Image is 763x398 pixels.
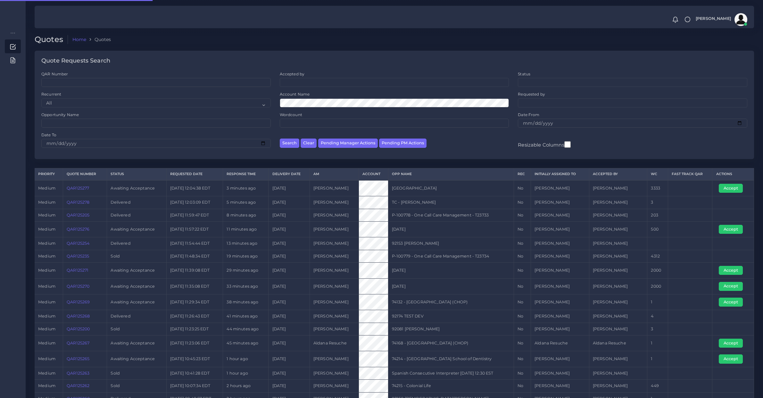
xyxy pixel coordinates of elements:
a: QAR125277 [67,186,89,191]
span: medium [38,356,55,361]
span: medium [38,254,55,258]
td: [PERSON_NAME] [531,222,589,237]
a: Accept [719,268,747,273]
label: Date To [41,132,56,138]
td: [PERSON_NAME] [531,380,589,392]
td: 5 minutes ago [223,196,269,209]
td: [PERSON_NAME] [589,323,647,335]
a: QAR125205 [67,213,89,217]
td: No [514,237,531,250]
td: No [514,380,531,392]
label: Date From [518,112,539,117]
td: [PERSON_NAME] [310,250,359,262]
span: medium [38,383,55,388]
a: QAR125254 [67,241,89,246]
td: 500 [647,222,668,237]
td: [DATE] 11:35:08 EDT [166,278,223,294]
td: [PERSON_NAME] [531,250,589,262]
label: Requested by [518,91,545,97]
td: [DATE] 10:45:23 EDT [166,351,223,367]
a: QAR125235 [67,254,89,258]
a: QAR125267 [67,341,89,345]
button: Accept [719,266,743,275]
td: [PERSON_NAME] [531,278,589,294]
td: 2 hours ago [223,380,269,392]
button: Accept [719,184,743,193]
a: QAR125262 [67,383,89,388]
td: Awaiting Acceptance [107,351,167,367]
td: 41 minutes ago [223,310,269,323]
td: [DATE] [388,278,514,294]
td: [DATE] 11:39:08 EDT [166,263,223,278]
td: [DATE] [269,294,310,310]
td: [DATE] 10:07:34 EDT [166,380,223,392]
td: Sold [107,250,167,262]
span: medium [38,326,55,331]
button: Search [280,139,299,148]
span: medium [38,371,55,376]
a: QAR125276 [67,227,89,232]
td: [DATE] 12:03:09 EDT [166,196,223,209]
button: Accept [719,339,743,348]
td: Awaiting Acceptance [107,278,167,294]
td: [DATE] 11:48:34 EDT [166,250,223,262]
td: [DATE] [388,263,514,278]
td: 45 minutes ago [223,335,269,351]
td: [DATE] [269,263,310,278]
label: Opportunity Name [41,112,79,117]
td: [PERSON_NAME] [310,323,359,335]
li: Quotes [86,36,111,43]
th: Opp Name [388,168,514,180]
a: Accept [719,341,747,345]
td: [DATE] 11:26:43 EDT [166,310,223,323]
td: [DATE] 11:59:47 EDT [166,209,223,221]
td: [DATE] [269,335,310,351]
td: [DATE] 10:41:28 EDT [166,367,223,379]
td: No [514,196,531,209]
span: medium [38,213,55,217]
td: 1 [647,351,668,367]
a: Accept [719,284,747,288]
label: Resizable Columns [518,140,570,148]
th: Initially Assigned to [531,168,589,180]
td: [DATE] 11:23:25 EDT [166,323,223,335]
th: Account [359,168,388,180]
td: 92174 TEST DEV [388,310,514,323]
td: Sold [107,367,167,379]
td: 1 [647,335,668,351]
td: 44 minutes ago [223,323,269,335]
td: No [514,335,531,351]
td: [PERSON_NAME] [589,278,647,294]
th: Requested Date [166,168,223,180]
td: [PERSON_NAME] [531,263,589,278]
td: [DATE] [269,180,310,196]
td: [PERSON_NAME] [589,380,647,392]
td: No [514,250,531,262]
td: [PERSON_NAME] [531,196,589,209]
button: Accept [719,298,743,307]
th: Actions [712,168,754,180]
td: [PERSON_NAME] [531,367,589,379]
td: [PERSON_NAME] [589,196,647,209]
td: [PERSON_NAME] [531,294,589,310]
td: [DATE] [269,278,310,294]
a: QAR125268 [67,314,90,318]
td: 1 [647,294,668,310]
button: Accept [719,282,743,291]
td: Awaiting Acceptance [107,294,167,310]
td: No [514,209,531,221]
td: [DATE] [269,323,310,335]
td: 74214 - [GEOGRAPHIC_DATA] School of Dentistry [388,351,514,367]
span: medium [38,341,55,345]
a: Accept [719,185,747,190]
td: [PERSON_NAME] [589,222,647,237]
td: [PERSON_NAME] [531,209,589,221]
label: Status [518,71,530,77]
span: [PERSON_NAME] [696,17,731,21]
td: 2000 [647,263,668,278]
span: medium [38,300,55,304]
td: 449 [647,380,668,392]
td: Delivered [107,209,167,221]
td: [PERSON_NAME] [310,351,359,367]
td: [DATE] [269,250,310,262]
